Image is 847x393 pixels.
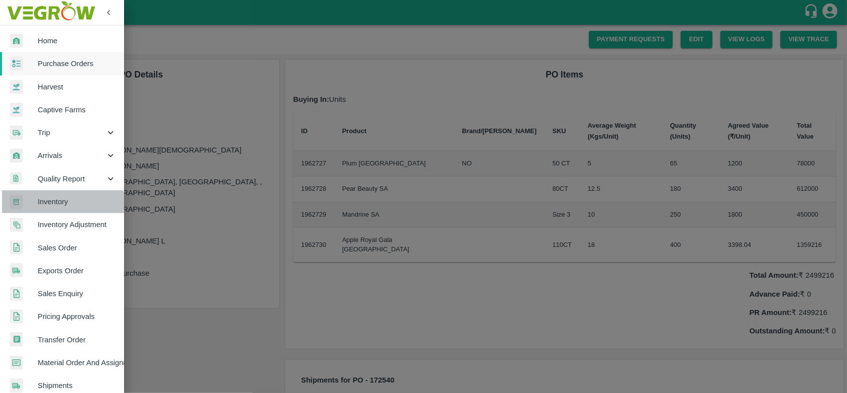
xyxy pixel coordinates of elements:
[10,218,23,232] img: inventory
[38,380,116,391] span: Shipments
[38,334,116,345] span: Transfer Order
[10,195,23,209] img: whInventory
[10,379,23,393] img: shipments
[10,102,23,117] img: harvest
[38,104,116,115] span: Captive Farms
[38,357,116,368] span: Material Order And Assignment
[10,356,23,370] img: centralMaterial
[38,288,116,299] span: Sales Enquiry
[10,126,23,140] img: delivery
[38,242,116,253] span: Sales Order
[10,149,23,163] img: whArrival
[38,173,105,184] span: Quality Report
[38,127,105,138] span: Trip
[38,311,116,322] span: Pricing Approvals
[10,240,23,255] img: sales
[38,219,116,230] span: Inventory Adjustment
[10,34,23,48] img: whArrival
[38,265,116,276] span: Exports Order
[10,310,23,324] img: sales
[10,172,22,185] img: qualityReport
[38,196,116,207] span: Inventory
[38,81,116,92] span: Harvest
[10,332,23,347] img: whTransfer
[10,263,23,278] img: shipments
[38,35,116,46] span: Home
[38,58,116,69] span: Purchase Orders
[10,79,23,94] img: harvest
[38,150,105,161] span: Arrivals
[10,57,23,71] img: reciept
[10,287,23,301] img: sales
